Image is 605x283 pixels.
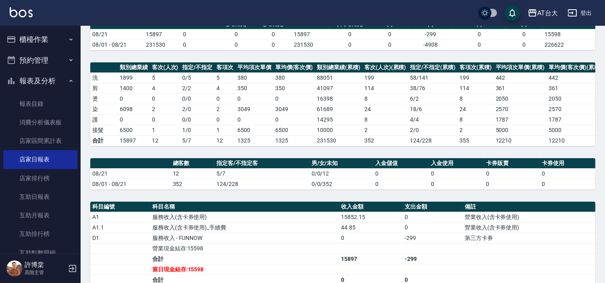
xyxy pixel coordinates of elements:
[408,83,457,93] td: 38 / 76
[214,83,235,93] td: 4
[506,29,543,39] td: 0
[3,169,77,188] a: 店家排行榜
[484,158,540,169] th: 卡券販賣
[457,83,494,93] td: 114
[494,72,547,83] td: 442
[362,104,408,114] td: 24
[339,202,403,212] th: 收入金額
[118,135,150,146] td: 15897
[118,62,150,73] th: 類別總業績
[494,135,547,146] td: 12210
[310,179,373,189] td: 0/0/352
[408,93,457,104] td: 6 / 2
[494,83,547,93] td: 361
[292,39,329,50] td: 231530
[255,29,292,39] td: 0
[150,212,339,222] td: 服務收入(含卡券使用)
[171,179,215,189] td: 352
[339,212,403,222] td: 15852.15
[150,135,181,146] td: 12
[339,222,403,233] td: 44.85
[315,125,362,135] td: 10000
[214,179,310,189] td: 124/228
[547,114,603,125] td: 1787
[408,29,453,39] td: -299
[90,212,150,222] td: A1
[214,72,235,83] td: 5
[90,222,150,233] td: A1.1
[339,233,403,243] td: 0
[362,114,408,125] td: 8
[3,132,77,150] a: 店家區間累計表
[273,62,315,73] th: 單均價(客次價)
[180,72,214,83] td: 0 / 5
[292,29,329,39] td: 15897
[494,93,547,104] td: 2050
[362,135,408,146] td: 352
[150,222,339,233] td: 服務收入(含卡券使用)_手續費
[171,158,215,169] th: 總客數
[457,135,494,146] td: 355
[90,233,150,243] td: D1
[362,93,408,104] td: 8
[547,93,603,104] td: 2050
[540,168,595,179] td: 0
[484,168,540,179] td: 0
[181,29,218,39] td: 0
[218,29,255,39] td: 0
[506,39,543,50] td: 0
[547,104,603,114] td: 2570
[273,135,315,146] td: 1325
[150,233,339,243] td: 服務收入 - FUNNOW
[90,72,118,83] td: 洗
[524,5,561,21] button: AT台大
[362,125,408,135] td: 2
[429,168,484,179] td: 0
[3,188,77,206] a: 互助日報表
[484,179,540,189] td: 0
[373,158,429,169] th: 入金儲值
[403,222,463,233] td: 0
[255,39,292,50] td: 0
[214,125,235,135] td: 1
[273,114,315,125] td: 0
[3,113,77,132] a: 消費分析儀表板
[494,104,547,114] td: 2570
[90,125,118,135] td: 接髮
[543,29,595,39] td: 15598
[150,83,181,93] td: 4
[180,125,214,135] td: 1 / 0
[235,93,273,104] td: 0
[403,202,463,212] th: 支出金額
[90,114,118,125] td: 護
[408,114,457,125] td: 4 / 4
[315,114,362,125] td: 14295
[235,72,273,83] td: 380
[540,179,595,189] td: 0
[408,125,457,135] td: 2 / 0
[494,125,547,135] td: 5000
[373,168,429,179] td: 0
[6,260,23,277] img: Person
[429,179,484,189] td: 0
[118,93,150,104] td: 0
[171,168,215,179] td: 12
[3,50,77,71] button: 預約管理
[235,135,273,146] td: 1325
[315,135,362,146] td: 231530
[373,179,429,189] td: 0
[329,39,372,50] td: 0
[144,29,181,39] td: 15897
[150,104,181,114] td: 2
[90,158,595,190] table: a dense table
[118,125,150,135] td: 6500
[25,261,66,269] h5: 許博棠
[457,104,494,114] td: 24
[3,150,77,169] a: 店家日報表
[537,8,558,18] div: AT台大
[463,212,595,222] td: 營業收入(含卡券使用)
[181,39,218,50] td: 0
[3,95,77,113] a: 報表目錄
[3,206,77,225] a: 互助月報表
[408,39,453,50] td: -4908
